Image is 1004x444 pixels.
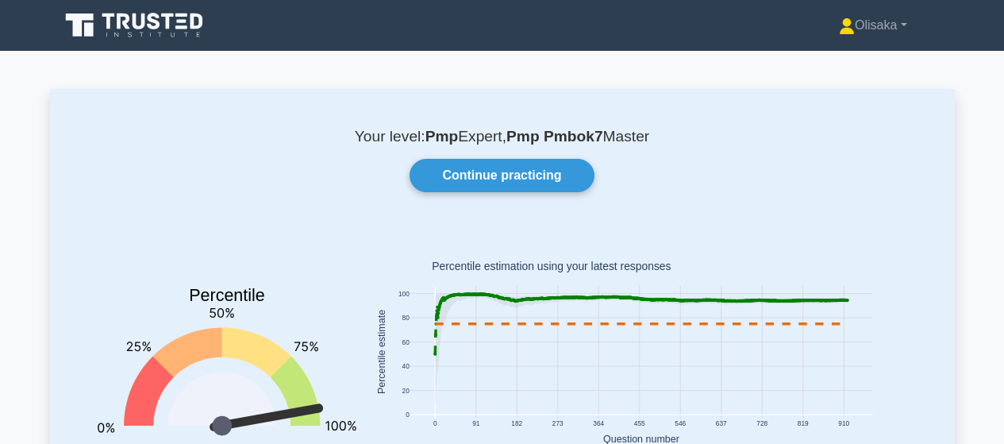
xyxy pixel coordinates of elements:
b: Pmp Pmbok7 [506,128,603,145]
a: Continue practicing [410,159,594,192]
text: 100 [398,290,409,298]
text: 80 [402,314,410,322]
text: 637 [715,419,726,427]
text: 455 [633,419,644,427]
text: 0 [406,411,410,419]
a: Olisaka [801,10,944,41]
text: 60 [402,338,410,346]
text: 182 [511,419,522,427]
text: Percentile estimation using your latest responses [432,261,671,273]
text: Percentile estimate [376,310,387,394]
text: 364 [593,419,604,427]
p: Your level: Expert, Master [88,127,917,146]
text: 273 [552,419,563,427]
text: 728 [756,419,767,427]
b: Pmp [425,128,459,145]
text: 40 [402,362,410,370]
text: 546 [675,419,686,427]
text: 20 [402,387,410,395]
text: 819 [797,419,808,427]
text: 910 [838,419,849,427]
text: Percentile [189,286,265,305]
text: 91 [472,419,480,427]
text: 0 [433,419,437,427]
